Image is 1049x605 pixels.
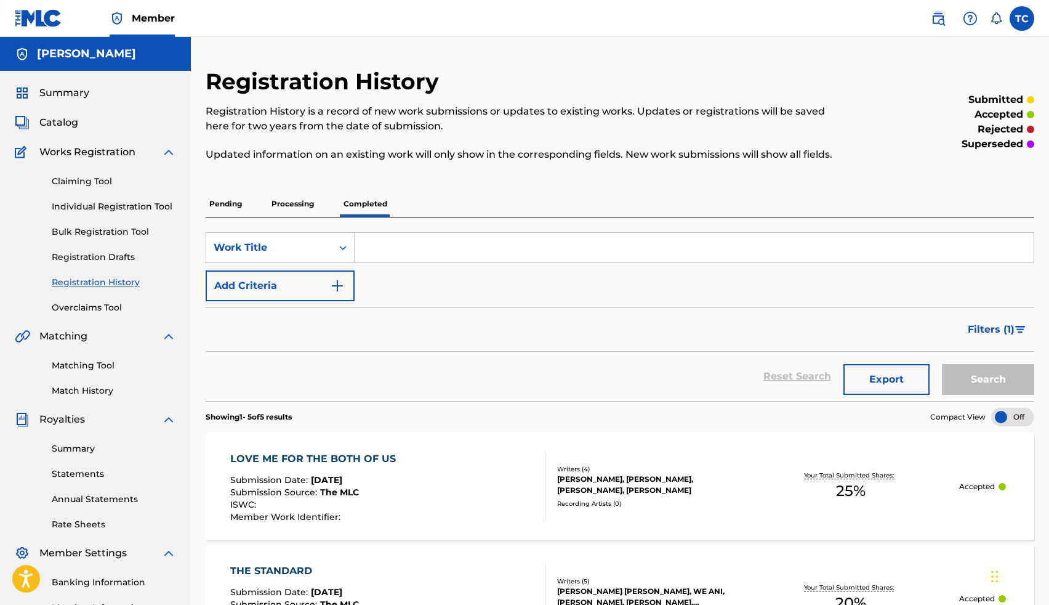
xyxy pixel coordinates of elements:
a: Summary [52,442,176,455]
span: The MLC [320,487,359,498]
a: Matching Tool [52,359,176,372]
div: [PERSON_NAME], [PERSON_NAME], [PERSON_NAME], [PERSON_NAME] [557,474,742,496]
span: Submission Date : [230,474,311,485]
button: Add Criteria [206,270,355,301]
span: Matching [39,329,87,344]
div: Writers ( 5 ) [557,577,742,586]
img: expand [161,546,176,561]
img: MLC Logo [15,9,62,27]
p: accepted [975,107,1023,122]
p: Accepted [959,593,995,604]
p: Your Total Submitted Shares: [804,583,897,592]
a: LOVE ME FOR THE BOTH OF USSubmission Date:[DATE]Submission Source:The MLCISWC:Member Work Identif... [206,432,1034,540]
div: THE STANDARD [230,564,359,579]
p: Processing [268,191,318,217]
img: Top Rightsholder [110,11,124,26]
span: Member Settings [39,546,127,561]
span: Catalog [39,115,78,130]
img: Member Settings [15,546,30,561]
div: Notifications [990,12,1002,25]
a: Individual Registration Tool [52,200,176,213]
a: Claiming Tool [52,175,176,188]
div: Recording Artists ( 0 ) [557,499,742,508]
p: Showing 1 - 5 of 5 results [206,412,292,423]
a: Public Search [926,6,951,31]
a: CatalogCatalog [15,115,78,130]
a: Bulk Registration Tool [52,225,176,238]
span: Submission Source : [230,487,320,498]
h5: THOMAS CROCKROM [37,47,136,61]
span: Member Work Identifier : [230,511,344,522]
a: Rate Sheets [52,518,176,531]
span: Royalties [39,412,85,427]
p: Updated information on an existing work will only show in the corresponding fields. New work subm... [206,147,843,162]
img: expand [161,329,176,344]
span: [DATE] [311,587,342,598]
div: Work Title [214,240,324,255]
p: Registration History is a record of new work submissions or updates to existing works. Updates or... [206,104,843,134]
img: filter [1015,326,1026,333]
p: submitted [968,92,1023,107]
a: Match History [52,384,176,397]
span: [DATE] [311,474,342,485]
iframe: Resource Center [1015,404,1049,503]
span: Summary [39,86,89,100]
img: help [963,11,978,26]
a: SummarySummary [15,86,89,100]
span: Works Registration [39,145,135,160]
div: Help [958,6,983,31]
span: 25 % [836,480,866,502]
div: LOVE ME FOR THE BOTH OF US [230,452,402,466]
img: search [931,11,946,26]
form: Search Form [206,232,1034,401]
img: Works Registration [15,145,31,160]
a: Registration History [52,276,176,289]
div: Writers ( 4 ) [557,465,742,474]
a: Statements [52,468,176,481]
p: Your Total Submitted Shares: [804,471,897,480]
img: Accounts [15,47,30,62]
div: Drag [991,558,999,595]
p: Accepted [959,481,995,492]
p: Pending [206,191,246,217]
p: rejected [978,122,1023,137]
iframe: Chat Widget [987,546,1049,605]
img: Catalog [15,115,30,130]
button: Export [843,364,930,395]
span: Compact View [930,412,986,423]
img: 9d2ae6d4665cec9f34b9.svg [330,278,345,293]
a: Overclaims Tool [52,301,176,314]
p: Completed [340,191,391,217]
a: Registration Drafts [52,251,176,264]
img: expand [161,145,176,160]
h2: Registration History [206,68,445,95]
button: Filters (1) [960,314,1034,345]
a: Annual Statements [52,493,176,506]
a: Banking Information [52,576,176,589]
img: Matching [15,329,30,344]
img: Royalties [15,412,30,427]
span: ISWC : [230,499,259,510]
span: Member [132,11,175,25]
p: superseded [962,137,1023,152]
img: Summary [15,86,30,100]
div: User Menu [1010,6,1034,31]
img: expand [161,412,176,427]
span: Submission Date : [230,587,311,598]
span: Filters ( 1 ) [968,322,1015,337]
